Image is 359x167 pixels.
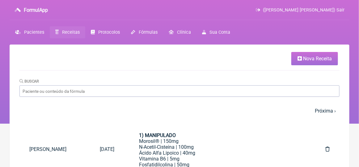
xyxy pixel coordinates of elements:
[139,150,301,156] div: Ácido Alfa Lipoico | 40mg
[139,156,301,162] div: Vitamina B6 | 5mg
[303,56,332,62] span: Nova Receita
[139,132,176,138] strong: 1) MANIPULADO
[177,30,191,35] span: Clínica
[139,144,301,150] div: N-Acetil-Cisteína | 100mg
[263,7,344,13] span: ([PERSON_NAME] [PERSON_NAME]) Sair
[85,26,125,38] a: Protocolos
[163,26,196,38] a: Clínica
[24,30,44,35] span: Pacientes
[19,85,340,97] input: Paciente ou conteúdo da fórmula
[24,7,48,13] h3: FormulApp
[62,30,80,35] span: Receitas
[126,26,163,38] a: Fórmulas
[99,30,120,35] span: Protocolos
[315,108,336,114] a: Próxima ›
[196,26,236,38] a: Sua Conta
[256,7,344,13] a: ([PERSON_NAME] [PERSON_NAME]) Sair
[291,52,338,65] a: Nova Receita
[139,30,158,35] span: Fórmulas
[139,138,301,144] div: Morosil® | 150mg
[19,79,39,83] label: Buscar
[10,26,50,38] a: Pacientes
[209,30,230,35] span: Sua Conta
[19,104,340,118] nav: pager
[19,141,90,157] a: [PERSON_NAME]
[50,26,85,38] a: Receitas
[90,141,124,157] a: [DATE]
